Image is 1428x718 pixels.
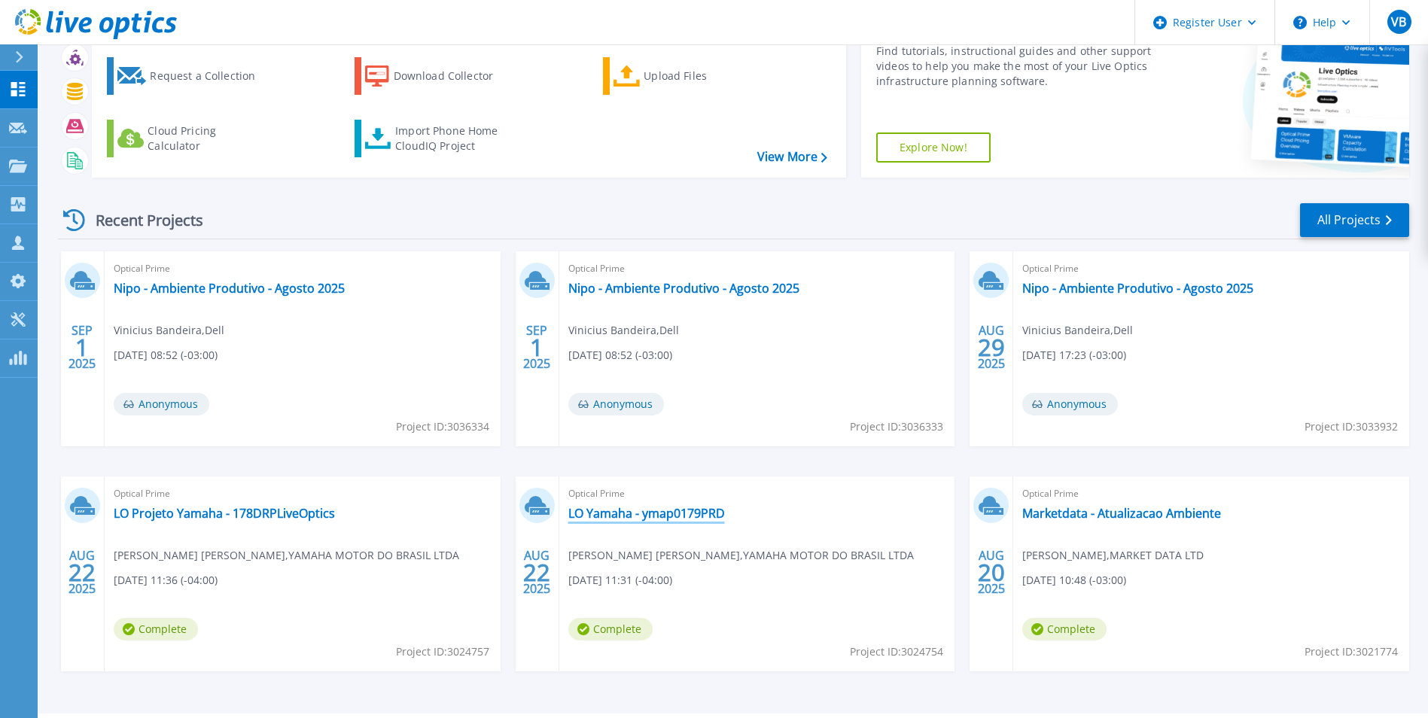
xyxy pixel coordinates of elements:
[522,545,551,600] div: AUG 2025
[523,566,550,579] span: 22
[757,150,827,164] a: View More
[1022,281,1253,296] a: Nipo - Ambiente Produtivo - Agosto 2025
[114,572,218,589] span: [DATE] 11:36 (-04:00)
[1022,618,1107,640] span: Complete
[355,57,522,95] a: Download Collector
[977,320,1006,375] div: AUG 2025
[1022,322,1133,339] span: Vinicius Bandeira , Dell
[75,341,89,354] span: 1
[114,322,224,339] span: Vinicius Bandeira , Dell
[568,547,914,564] span: [PERSON_NAME] [PERSON_NAME] , YAMAHA MOTOR DO BRASIL LTDA
[394,61,514,91] div: Download Collector
[530,341,543,354] span: 1
[850,418,943,435] span: Project ID: 3036333
[568,347,672,364] span: [DATE] 08:52 (-03:00)
[114,347,218,364] span: [DATE] 08:52 (-03:00)
[148,123,268,154] div: Cloud Pricing Calculator
[114,485,492,502] span: Optical Prime
[395,123,513,154] div: Import Phone Home CloudIQ Project
[522,320,551,375] div: SEP 2025
[977,545,1006,600] div: AUG 2025
[568,260,946,277] span: Optical Prime
[114,506,335,521] a: LO Projeto Yamaha - 178DRPLiveOptics
[1305,418,1398,435] span: Project ID: 3033932
[978,566,1005,579] span: 20
[876,44,1155,89] div: Find tutorials, instructional guides and other support videos to help you make the most of your L...
[396,418,489,435] span: Project ID: 3036334
[568,506,725,521] a: LO Yamaha - ymap0179PRD
[1022,393,1118,415] span: Anonymous
[1022,547,1204,564] span: [PERSON_NAME] , MARKET DATA LTD
[150,61,270,91] div: Request a Collection
[114,281,345,296] a: Nipo - Ambiente Produtivo - Agosto 2025
[568,485,946,502] span: Optical Prime
[1300,203,1409,237] a: All Projects
[58,202,224,239] div: Recent Projects
[107,57,275,95] a: Request a Collection
[396,643,489,660] span: Project ID: 3024757
[1022,260,1400,277] span: Optical Prime
[1305,643,1398,660] span: Project ID: 3021774
[568,393,664,415] span: Anonymous
[1022,572,1126,589] span: [DATE] 10:48 (-03:00)
[68,320,96,375] div: SEP 2025
[1022,506,1221,521] a: Marketdata - Atualizacao Ambiente
[1022,347,1126,364] span: [DATE] 17:23 (-03:00)
[114,618,198,640] span: Complete
[114,547,459,564] span: [PERSON_NAME] [PERSON_NAME] , YAMAHA MOTOR DO BRASIL LTDA
[1022,485,1400,502] span: Optical Prime
[568,572,672,589] span: [DATE] 11:31 (-04:00)
[1391,16,1406,28] span: VB
[568,322,679,339] span: Vinicius Bandeira , Dell
[69,566,96,579] span: 22
[603,57,771,95] a: Upload Files
[978,341,1005,354] span: 29
[114,393,209,415] span: Anonymous
[568,618,653,640] span: Complete
[876,132,991,163] a: Explore Now!
[68,545,96,600] div: AUG 2025
[568,281,799,296] a: Nipo - Ambiente Produtivo - Agosto 2025
[850,643,943,660] span: Project ID: 3024754
[107,120,275,157] a: Cloud Pricing Calculator
[114,260,492,277] span: Optical Prime
[644,61,764,91] div: Upload Files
